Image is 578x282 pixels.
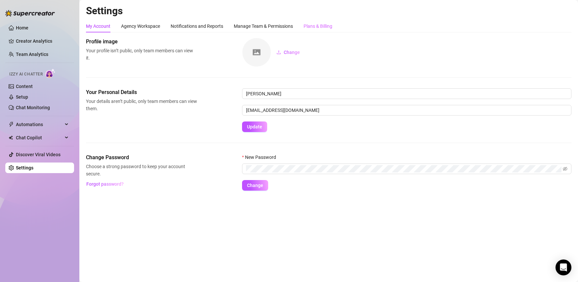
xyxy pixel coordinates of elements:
button: Forgot password? [86,179,124,189]
button: Change [242,180,268,191]
button: Change [271,47,305,58]
h2: Settings [86,5,571,17]
a: Content [16,84,33,89]
img: Chat Copilot [9,135,13,140]
span: Your profile isn’t public, only team members can view it. [86,47,197,62]
input: New Password [246,165,561,172]
span: upload [276,50,281,55]
span: Change Password [86,154,197,162]
a: Setup [16,94,28,100]
span: thunderbolt [9,122,14,127]
div: Plans & Billing [304,23,332,30]
div: Open Intercom Messenger [556,259,571,275]
a: Discover Viral Videos [16,152,61,157]
img: logo-BBDzfeDw.svg [5,10,55,17]
a: Chat Monitoring [16,105,50,110]
img: square-placeholder.png [242,38,271,67]
div: Manage Team & Permissions [234,23,293,30]
a: Team Analytics [16,52,48,57]
span: Chat Copilot [16,132,63,143]
div: Agency Workspace [121,23,160,30]
div: My Account [86,23,110,30]
label: New Password [242,154,280,161]
div: Notifications and Reports [171,23,223,30]
span: Forgot password? [86,181,124,187]
span: eye-invisible [563,166,567,171]
span: Profile image [86,38,197,46]
span: Your details aren’t public, only team members can view them. [86,98,197,112]
span: Change [284,50,300,55]
a: Creator Analytics [16,36,69,46]
span: Automations [16,119,63,130]
button: Update [242,121,267,132]
span: Update [247,124,262,129]
input: Enter new email [242,105,571,116]
span: Your Personal Details [86,88,197,96]
a: Home [16,25,28,30]
a: Settings [16,165,33,170]
span: Choose a strong password to keep your account secure. [86,163,197,177]
input: Enter name [242,88,571,99]
span: Izzy AI Chatter [9,71,43,77]
img: AI Chatter [45,69,56,78]
span: Change [247,183,263,188]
